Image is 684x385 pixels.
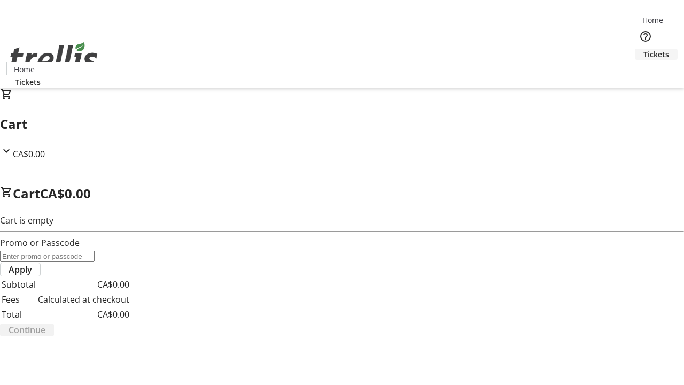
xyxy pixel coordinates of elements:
[643,49,669,60] span: Tickets
[37,292,130,306] td: Calculated at checkout
[635,49,678,60] a: Tickets
[37,278,130,291] td: CA$0.00
[635,26,656,47] button: Help
[9,263,32,276] span: Apply
[1,307,36,321] td: Total
[40,184,91,202] span: CA$0.00
[13,148,45,160] span: CA$0.00
[6,76,49,88] a: Tickets
[37,307,130,321] td: CA$0.00
[6,30,102,84] img: Orient E2E Organization Y5mjeEVrPU's Logo
[1,292,36,306] td: Fees
[635,14,670,26] a: Home
[7,64,41,75] a: Home
[642,14,663,26] span: Home
[15,76,41,88] span: Tickets
[1,278,36,291] td: Subtotal
[635,60,656,81] button: Cart
[14,64,35,75] span: Home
